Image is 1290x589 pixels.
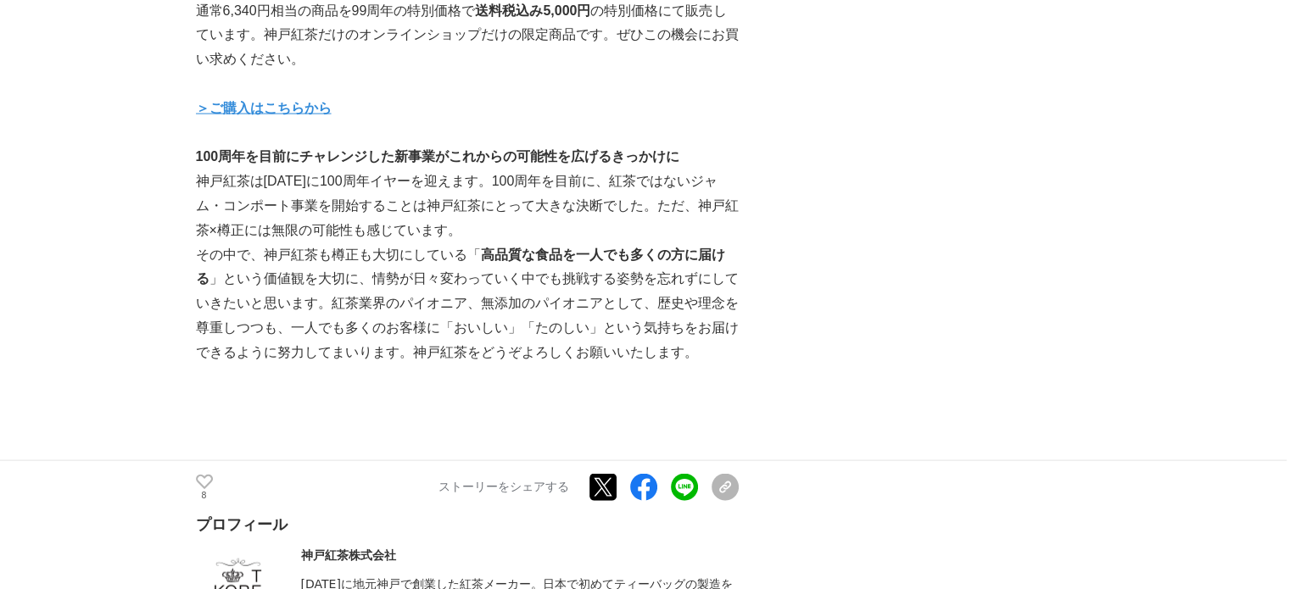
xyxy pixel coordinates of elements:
div: 神戸紅茶株式会社 [301,548,739,564]
p: ストーリーをシェアする [438,480,569,495]
strong: 100周年を目前にチャレンジした新事業がこれからの可能性を広げるきっかけに [196,149,680,164]
a: ＞ご購入はこちらから [196,101,332,115]
p: その中で、神戸紅茶も樽正も大切にしている「 」という価値観を大切に、情勢が日々変わっていく中でも挑戦する姿勢を忘れずにしていきたいと思います。紅茶業界のパイオニア、無添加のパイオニアとして、歴史... [196,243,739,365]
strong: 送料税込み5,000円 [475,3,590,18]
div: プロフィール [196,514,739,535]
p: 神戸紅茶は[DATE]に100周年イヤーを迎えます。100周年を目前に、紅茶ではないジャム・コンポート事業を開始することは神戸紅茶にとって大きな決断でした。ただ、神戸紅茶×樽正には無限の可能性も... [196,169,739,242]
p: 8 [196,492,213,500]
